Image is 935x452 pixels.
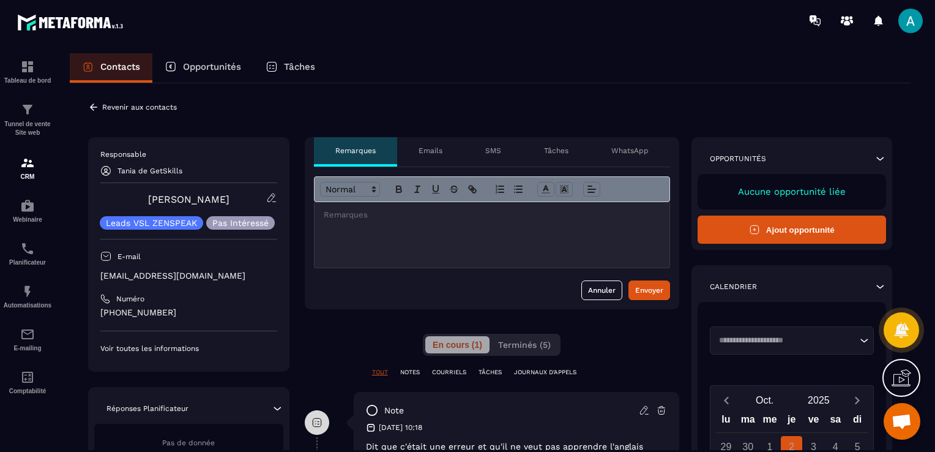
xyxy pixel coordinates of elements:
p: E-mail [117,252,141,262]
img: accountant [20,370,35,385]
a: formationformationCRM [3,146,52,189]
p: Emails [419,146,442,156]
a: formationformationTunnel de vente Site web [3,93,52,146]
p: Tâches [284,61,315,72]
button: Open years overlay [792,390,846,411]
p: E-mailing [3,345,52,352]
div: Search for option [710,326,874,355]
button: Terminés (5) [491,336,558,353]
p: NOTES [400,368,420,377]
button: Ajout opportunité [698,216,887,244]
p: [EMAIL_ADDRESS][DOMAIN_NAME] [100,270,277,282]
p: Leads VSL ZENSPEAK [106,219,197,227]
img: scheduler [20,241,35,256]
div: Envoyer [635,284,663,296]
div: sa [824,411,846,432]
button: Annuler [581,281,622,300]
p: SMS [485,146,501,156]
img: formation [20,102,35,117]
p: Remarques [335,146,376,156]
span: Pas de donnée [162,439,215,447]
div: me [759,411,781,432]
a: Tâches [253,53,327,83]
button: Envoyer [628,281,670,300]
ringoverc2c-84e06f14122c: Call with Ringover [100,307,176,317]
p: Opportunités [183,61,241,72]
p: Aucune opportunité liée [710,186,874,197]
button: Next month [846,392,868,409]
button: Open months overlay [738,390,792,411]
p: Webinaire [3,216,52,223]
p: Automatisations [3,302,52,309]
p: Calendrier [710,282,757,292]
p: Tunnel de vente Site web [3,120,52,137]
div: Ouvrir le chat [884,403,920,440]
p: Tableau de bord [3,77,52,84]
img: formation [20,156,35,170]
p: TÂCHES [479,368,502,377]
div: ve [803,411,825,432]
img: email [20,327,35,342]
img: formation [20,59,35,74]
button: Previous month [715,392,738,409]
p: Contacts [100,61,140,72]
a: automationsautomationsWebinaire [3,189,52,232]
p: Revenir aux contacts [102,103,177,111]
span: En cours (1) [433,340,482,350]
p: Responsable [100,149,277,159]
p: Numéro [116,294,144,304]
p: Opportunités [710,154,766,164]
img: automations [20,284,35,299]
span: Terminés (5) [498,340,551,350]
a: formationformationTableau de bord [3,50,52,93]
p: Réponses Planificateur [106,404,188,413]
p: CRM [3,173,52,180]
img: logo [17,11,127,34]
p: note [384,405,404,416]
p: Planificateur [3,259,52,266]
p: Voir toutes les informations [100,344,277,353]
button: En cours (1) [426,336,490,353]
div: je [781,411,803,432]
a: automationsautomationsAutomatisations [3,275,52,318]
p: WhatsApp [611,146,649,156]
a: [PERSON_NAME] [148,194,229,205]
input: Search for option [715,334,857,347]
p: Tania de GetSkills [117,167,182,175]
ringoverc2c-number-84e06f14122c: [PHONE_NUMBER] [100,307,176,317]
a: Opportunités [152,53,253,83]
p: JOURNAUX D'APPELS [514,368,576,377]
img: automations [20,198,35,213]
a: accountantaccountantComptabilité [3,361,52,404]
div: ma [737,411,759,432]
div: lu [715,411,737,432]
div: di [846,411,868,432]
a: schedulerschedulerPlanificateur [3,232,52,275]
p: COURRIELS [432,368,466,377]
a: Contacts [70,53,152,83]
a: emailemailE-mailing [3,318,52,361]
p: Comptabilité [3,388,52,394]
p: TOUT [372,368,388,377]
p: [DATE] 10:18 [379,423,422,432]
p: Pas Intéressé [212,219,269,227]
p: Tâches [544,146,568,156]
p: Dit que c'était une erreur et qu'il ne veut pas apprendre l'anglais [366,442,667,451]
